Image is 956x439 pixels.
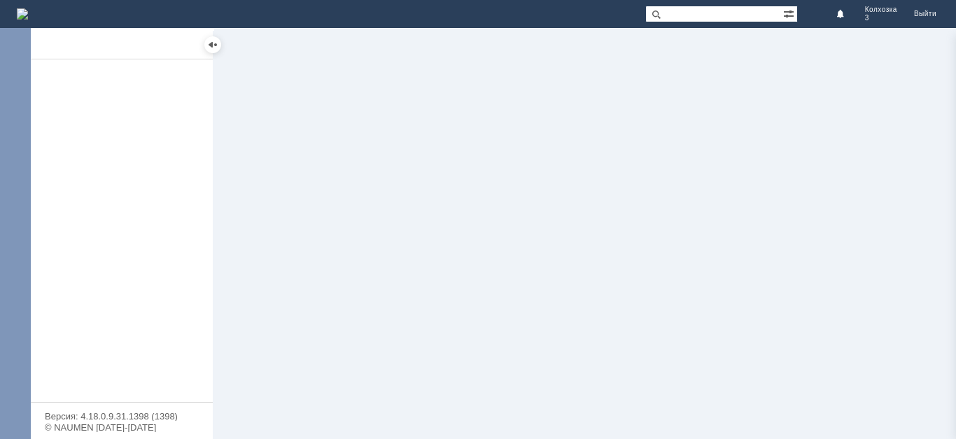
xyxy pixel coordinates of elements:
img: logo [17,8,28,20]
div: © NAUMEN [DATE]-[DATE] [45,423,199,432]
span: Колхозка [865,6,897,14]
div: Скрыть меню [204,36,221,53]
div: Версия: 4.18.0.9.31.1398 (1398) [45,412,199,421]
a: Перейти на домашнюю страницу [17,8,28,20]
span: Расширенный поиск [783,6,797,20]
span: 3 [865,14,897,22]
